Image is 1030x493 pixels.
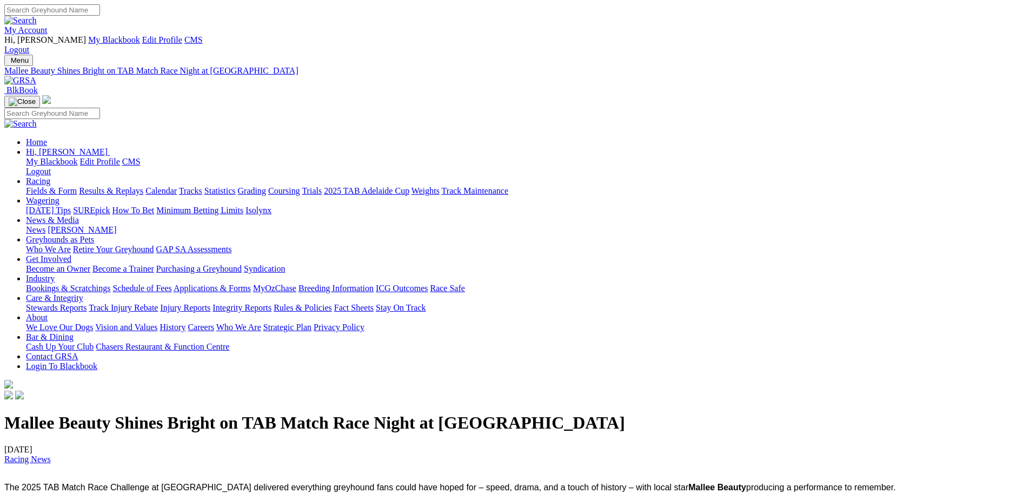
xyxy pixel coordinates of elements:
a: We Love Our Dogs [26,323,93,332]
a: Schedule of Fees [112,284,171,293]
a: Trials [302,186,322,195]
a: Race Safe [430,284,464,293]
a: Who We Are [26,245,71,254]
a: Get Involved [26,254,71,264]
div: Greyhounds as Pets [26,245,1026,254]
img: GRSA [4,76,36,86]
a: Care & Integrity [26,293,83,303]
span: The 2025 TAB Match Race Challenge at [GEOGRAPHIC_DATA] delivered everything greyhound fans could ... [4,483,896,492]
a: Fields & Form [26,186,77,195]
a: Wagering [26,196,59,205]
a: Applications & Forms [174,284,251,293]
a: Fact Sheets [334,303,374,312]
button: Toggle navigation [4,96,40,108]
span: Hi, [PERSON_NAME] [4,35,86,44]
a: Greyhounds as Pets [26,235,94,244]
a: Logout [4,45,29,54]
h1: Mallee Beauty Shines Bright on TAB Match Race Night at [GEOGRAPHIC_DATA] [4,413,1026,433]
a: Cash Up Your Club [26,342,94,351]
a: Bar & Dining [26,332,74,341]
a: GAP SA Assessments [156,245,232,254]
img: facebook.svg [4,391,13,399]
a: Strategic Plan [263,323,311,332]
div: About [26,323,1026,332]
a: Racing News [4,455,51,464]
img: twitter.svg [15,391,24,399]
a: History [160,323,185,332]
div: Racing [26,186,1026,196]
a: Track Injury Rebate [89,303,158,312]
a: Calendar [145,186,177,195]
div: News & Media [26,225,1026,235]
img: logo-grsa-white.png [42,95,51,104]
a: Minimum Betting Limits [156,206,243,215]
a: My Account [4,25,48,35]
a: Statistics [204,186,236,195]
a: Home [26,137,47,147]
input: Search [4,108,100,119]
a: Racing [26,176,50,186]
a: Purchasing a Greyhound [156,264,242,273]
a: SUREpick [73,206,110,215]
a: Chasers Restaurant & Function Centre [96,342,229,351]
a: Results & Replays [79,186,143,195]
a: Logout [26,167,51,176]
a: Syndication [244,264,285,273]
div: Hi, [PERSON_NAME] [26,157,1026,176]
a: Injury Reports [160,303,210,312]
a: Contact GRSA [26,352,78,361]
div: Industry [26,284,1026,293]
span: Menu [11,56,29,64]
img: Search [4,16,37,25]
a: Track Maintenance [442,186,508,195]
a: My Blackbook [88,35,140,44]
a: Mallee Beauty Shines Bright on TAB Match Race Night at [GEOGRAPHIC_DATA] [4,66,1026,76]
a: Stay On Track [376,303,426,312]
a: Bookings & Scratchings [26,284,110,293]
div: My Account [4,35,1026,55]
a: My Blackbook [26,157,78,166]
span: Hi, [PERSON_NAME] [26,147,108,156]
a: Vision and Values [95,323,157,332]
a: Stewards Reports [26,303,87,312]
a: Integrity Reports [212,303,271,312]
a: About [26,313,48,322]
a: Isolynx [245,206,271,215]
a: Weights [411,186,440,195]
button: Toggle navigation [4,55,33,66]
div: Bar & Dining [26,342,1026,352]
a: Careers [188,323,214,332]
a: Grading [238,186,266,195]
input: Search [4,4,100,16]
a: [PERSON_NAME] [48,225,116,234]
img: Close [9,97,36,106]
a: [DATE] Tips [26,206,71,215]
a: Hi, [PERSON_NAME] [26,147,110,156]
a: Login To Blackbook [26,361,97,371]
img: Search [4,119,37,129]
a: News [26,225,45,234]
div: Wagering [26,206,1026,215]
a: Coursing [268,186,300,195]
a: Edit Profile [80,157,120,166]
a: Breeding Information [298,284,374,293]
a: Become an Owner [26,264,90,273]
a: Privacy Policy [314,323,364,332]
a: MyOzChase [253,284,296,293]
a: 2025 TAB Adelaide Cup [324,186,409,195]
a: CMS [184,35,203,44]
a: Edit Profile [142,35,182,44]
a: How To Bet [112,206,155,215]
b: Mallee Beauty [688,483,746,492]
a: Retire Your Greyhound [73,245,154,254]
a: Who We Are [216,323,261,332]
div: Get Involved [26,264,1026,274]
a: Tracks [179,186,202,195]
a: Rules & Policies [274,303,332,312]
a: ICG Outcomes [376,284,428,293]
a: News & Media [26,215,79,225]
a: Become a Trainer [92,264,154,273]
a: CMS [122,157,141,166]
span: BlkBook [6,86,38,95]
